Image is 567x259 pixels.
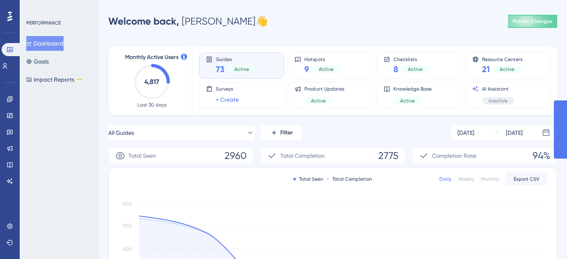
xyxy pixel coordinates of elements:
div: [DATE] [457,128,474,138]
span: Inactive [489,98,508,104]
a: + Create [216,95,239,105]
text: 4,817 [144,78,159,86]
span: Active [311,98,326,104]
span: Welcome back, [108,15,179,27]
div: Monthly [481,176,499,182]
span: Last 30 days [137,102,167,108]
span: Completion Rate [432,151,476,161]
span: Active [234,66,249,73]
span: 21 [482,64,490,75]
span: All Guides [108,128,134,138]
div: Daily [439,176,451,182]
span: Guides [216,56,256,62]
div: BETA [76,77,83,82]
span: Product Updates [304,86,344,92]
div: Total Completion [327,176,372,182]
span: Monthly Active Users [125,52,178,62]
tspan: 600 [123,246,132,252]
span: Total Seen [128,151,156,161]
iframe: UserGuiding AI Assistant Launcher [533,227,557,251]
button: Publish Changes [508,15,557,28]
div: Total Seen [293,176,323,182]
span: Knowledge Base [393,86,432,92]
span: AI Assistant [482,86,514,92]
span: 9 [304,64,309,75]
span: Resource Centers [482,56,522,62]
button: Impact ReportsBETA [26,72,83,87]
div: [PERSON_NAME] 👋 [108,15,268,28]
span: Active [319,66,334,73]
span: Total Completion [280,151,325,161]
div: Weekly [458,176,474,182]
div: PERFORMANCE [26,20,61,26]
button: Goals [26,54,49,69]
button: Export CSV [506,173,547,186]
span: Active [400,98,415,104]
span: 73 [216,64,224,75]
tspan: 900 [123,223,132,229]
div: [DATE] [506,128,523,138]
span: Hotspots [304,56,340,62]
span: Export CSV [514,176,540,182]
span: Checklists [393,56,429,62]
span: Filter [280,128,293,138]
span: 2960 [224,149,247,162]
span: 8 [393,64,398,75]
button: All Guides [108,125,254,141]
button: Filter [261,125,302,141]
span: 94% [533,149,550,162]
button: Dashboard [26,36,64,51]
tspan: 1200 [121,201,132,207]
span: Active [408,66,423,73]
span: 2775 [378,149,398,162]
span: Publish Changes [513,18,552,25]
span: Surveys [216,86,239,92]
span: Active [500,66,514,73]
